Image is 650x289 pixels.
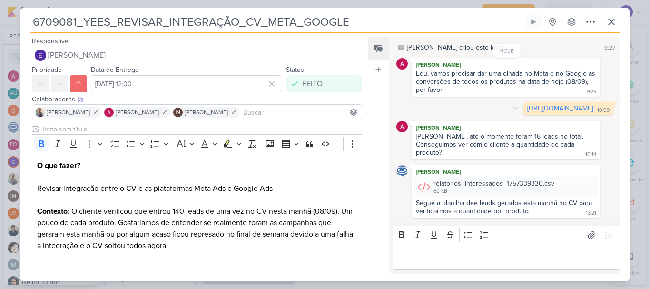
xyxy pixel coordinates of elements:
p: Revisar integração entre o CV e as plataformas Meta Ads e Google Ads : O cliente verificou que en... [37,160,357,274]
img: Iara Santos [35,108,45,117]
div: [PERSON_NAME] criou este kard [407,42,503,52]
div: Editor editing area: main [393,244,620,270]
div: Editor toolbar [393,226,620,244]
input: Select a date [91,75,282,92]
button: [PERSON_NAME] [32,47,362,64]
div: [PERSON_NAME] [414,123,598,132]
label: Responsável [32,37,70,45]
input: Texto sem título [39,124,362,134]
div: FEITO [302,78,323,90]
img: Alessandra Gomes [104,108,114,117]
input: Kard Sem Título [30,13,523,30]
p: IM [176,110,180,115]
button: FEITO [286,75,362,92]
span: [PERSON_NAME] [116,108,159,117]
span: [PERSON_NAME] [48,50,106,61]
div: 9:27 [604,43,615,52]
span: [PERSON_NAME] [47,108,90,117]
div: [PERSON_NAME] [414,167,598,177]
div: relatorios_interessados_1757339330.csv [433,179,554,189]
img: Caroline Traven De Andrade [396,165,408,177]
div: Conseguimos ver com o cliente a quantidade de cada produto? [416,140,576,157]
img: Alessandra Gomes [396,58,408,70]
label: Status [286,66,304,74]
div: Segue a planilha dee leads gerados esta manhã no CV para verificarmos a quantidade por produto [416,199,594,215]
div: 9:29 [587,88,596,96]
div: Isabella Machado Guimarães [173,108,183,117]
div: 13:21 [586,209,596,217]
label: Prioridade [32,66,62,74]
div: 10:14 [585,151,596,159]
div: Editor toolbar [32,134,362,153]
strong: O que fazer? [37,161,80,170]
div: 60 KB [433,188,554,195]
span: [PERSON_NAME] [185,108,228,117]
div: [PERSON_NAME], até o momento foram 16 leads no total. [416,132,596,140]
div: Editor editing area: main [32,153,362,282]
div: 10:09 [597,107,610,114]
strong: Contexto [37,207,68,216]
div: Colaboradores [32,94,362,104]
div: Ligar relógio [530,18,537,26]
div: Edu, vamos precisar dar uma olhada no Meta e no Google as conversões de todos os produtos na data... [416,70,597,94]
div: [PERSON_NAME] [414,60,598,70]
label: Data de Entrega [91,66,138,74]
a: [URL][DOMAIN_NAME] [527,104,593,112]
img: Alessandra Gomes [396,121,408,132]
img: Eduardo Quaresma [35,50,46,61]
input: Buscar [241,107,360,118]
div: relatorios_interessados_1757339330.csv [414,177,598,197]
